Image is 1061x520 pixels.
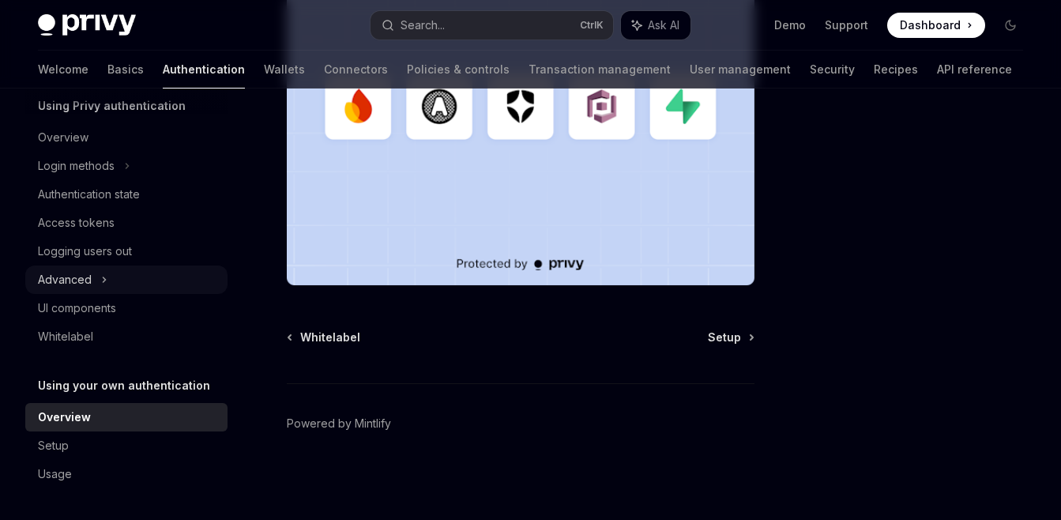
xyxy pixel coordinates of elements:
[38,242,132,261] div: Logging users out
[998,13,1023,38] button: Toggle dark mode
[38,213,115,232] div: Access tokens
[937,51,1012,89] a: API reference
[324,51,388,89] a: Connectors
[25,237,228,266] a: Logging users out
[621,11,690,40] button: Ask AI
[38,436,69,455] div: Setup
[887,13,985,38] a: Dashboard
[708,330,753,345] a: Setup
[371,11,613,40] button: Search...CtrlK
[38,408,91,427] div: Overview
[107,51,144,89] a: Basics
[690,51,791,89] a: User management
[580,19,604,32] span: Ctrl K
[38,185,140,204] div: Authentication state
[25,322,228,351] a: Whitelabel
[38,376,210,395] h5: Using your own authentication
[287,416,391,431] a: Powered by Mintlify
[529,51,671,89] a: Transaction management
[25,209,228,237] a: Access tokens
[25,460,228,488] a: Usage
[163,51,245,89] a: Authentication
[774,17,806,33] a: Demo
[300,330,360,345] span: Whitelabel
[38,270,92,289] div: Advanced
[38,465,72,484] div: Usage
[25,431,228,460] a: Setup
[401,16,445,35] div: Search...
[708,330,741,345] span: Setup
[25,180,228,209] a: Authentication state
[25,123,228,152] a: Overview
[288,330,360,345] a: Whitelabel
[38,156,115,175] div: Login methods
[25,403,228,431] a: Overview
[25,294,228,322] a: UI components
[874,51,918,89] a: Recipes
[38,14,136,36] img: dark logo
[810,51,855,89] a: Security
[264,51,305,89] a: Wallets
[38,128,88,147] div: Overview
[407,51,510,89] a: Policies & controls
[825,17,868,33] a: Support
[38,51,88,89] a: Welcome
[38,327,93,346] div: Whitelabel
[648,17,679,33] span: Ask AI
[38,299,116,318] div: UI components
[900,17,961,33] span: Dashboard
